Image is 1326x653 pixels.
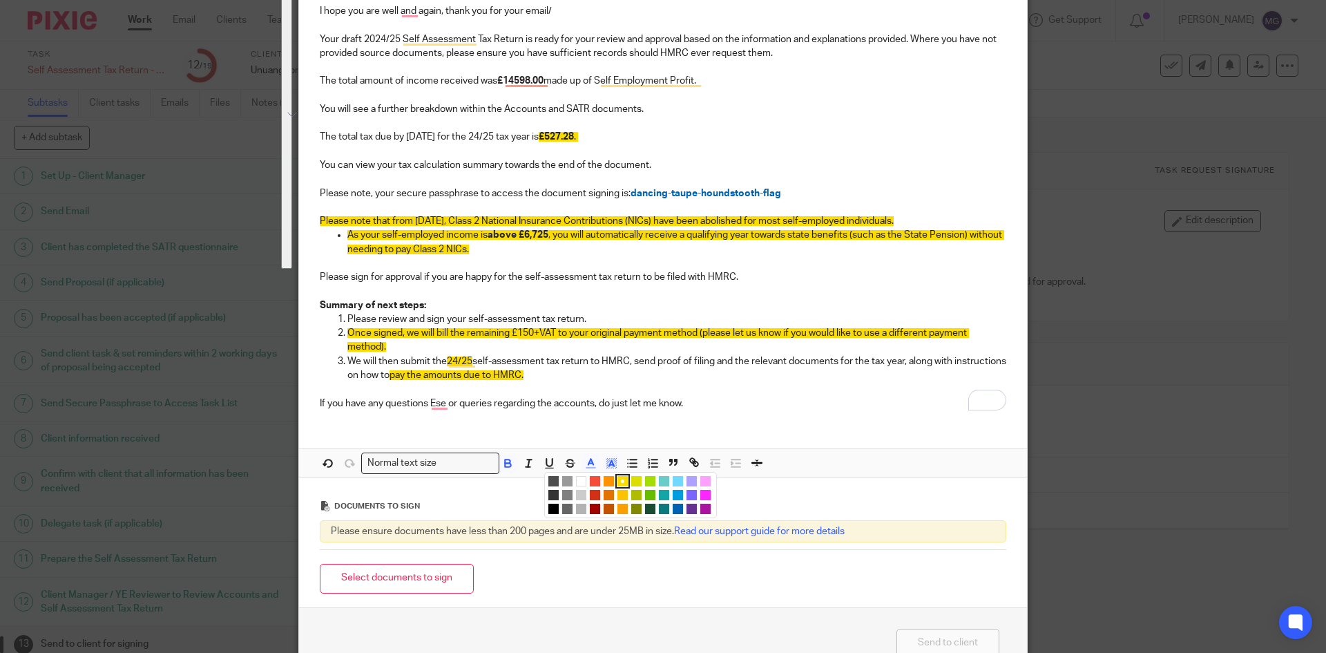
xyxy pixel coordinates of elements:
[562,490,573,500] li: color:#808080
[604,490,614,500] li: color:#E27300
[320,158,1006,172] p: You can view your tax calculation summary towards the end of the document.
[548,490,559,500] li: color:#333333
[347,230,488,240] span: As your self-employed income is
[576,476,586,486] li: color:#FFFFFF
[645,490,655,500] li: color:#68BC00
[320,216,894,226] span: Please note that from [DATE], Class 2 National Insurance Contributions (NICs) have been abolished...
[539,132,574,142] span: £527.28
[700,490,711,500] li: color:#FA28FF
[548,476,559,486] li: color:#4D4D4D
[562,476,573,486] li: color:#999999
[320,301,426,310] strong: Summary of next steps:
[686,504,697,514] li: color:#653294
[645,504,655,514] li: color:#194D33
[631,490,642,500] li: color:#B0BC00
[673,490,683,500] li: color:#009CE0
[645,476,655,486] li: color:#A4DD00
[617,476,628,486] li: color:#FCDC00
[320,270,1006,284] p: Please sign for approval if you are happy for the self-assessment tax return to be filed with HMRC.
[590,504,600,514] li: color:#9F0500
[347,354,1006,383] p: We will then submit the self-assessment tax return to HMRC, send proof of filing and the relevant...
[631,504,642,514] li: color:#808900
[631,189,781,198] span: dancing-taupe-houndstooth-flag
[659,490,669,500] li: color:#16A5A5
[673,476,683,486] li: color:#73D8FF
[320,397,1006,410] p: If you have any questions Ese or queries regarding the accounts, do just let me know.
[576,504,586,514] li: color:#B3B3B3
[617,490,628,500] li: color:#FCC400
[390,370,523,380] span: pay the amounts due to HMRC.
[365,456,440,471] span: Normal text size
[673,504,683,514] li: color:#0062B1
[361,453,499,474] div: Search for option
[700,504,711,514] li: color:#AB149E
[574,132,576,142] span: .
[320,130,1006,144] p: The total tax due by [DATE] for the 24/25 tax year is
[590,490,600,500] li: color:#D33115
[617,504,628,514] li: color:#FB9E00
[320,520,1006,542] div: Please ensure documents have less than 200 pages and are under 25MB in size.
[604,476,614,486] li: color:#FE9200
[548,504,559,514] li: color:#000000
[488,230,548,240] span: above £6,725
[576,490,586,500] li: color:#CCCCCC
[334,502,420,510] span: Documents to sign
[604,504,614,514] li: color:#C45100
[700,476,711,486] li: color:#FDA1FF
[447,357,472,366] span: 24/25
[686,476,697,486] li: color:#AEA1FF
[562,504,573,514] li: color:#666666
[590,476,600,486] li: color:#F44E3B
[441,456,491,471] input: Search for option
[347,312,1006,326] p: Please review and sign your self-assessment tax return.
[659,476,669,486] li: color:#68CCCA
[347,230,1004,254] span: , you will automatically receive a qualifying year towards state benefits (such as the State Pens...
[320,187,1006,200] p: Please note, your secure passphrase to access the document signing is:
[631,476,642,486] li: color:#DBDF00
[674,527,845,536] a: Read our support guide for more details
[686,490,697,500] li: color:#7B64FF
[347,328,969,352] span: Once signed, we will bill the remaining £150+VAT to your original payment method (please let us k...
[320,564,474,594] button: Select documents to sign
[544,472,717,518] div: Compact color picker
[659,504,669,514] li: color:#0C797D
